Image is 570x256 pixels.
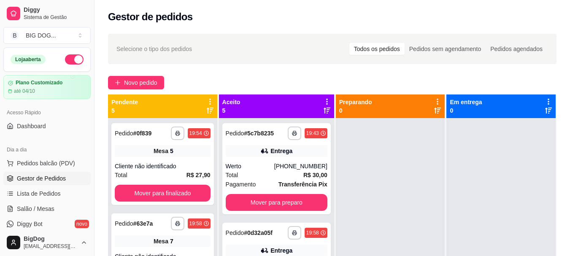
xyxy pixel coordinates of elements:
span: Pedido [115,130,133,137]
span: Mesa [154,237,168,245]
p: Pendente [111,98,138,106]
span: Sistema de Gestão [24,14,87,21]
span: Mesa [154,147,168,155]
strong: Transferência Pix [278,181,327,188]
p: 0 [450,106,482,115]
span: Pedido [115,220,133,227]
span: Selecione o tipo dos pedidos [116,44,192,54]
span: plus [115,80,121,86]
div: BIG DOG ... [26,31,56,40]
div: 7 [170,237,173,245]
div: Dia a dia [3,143,91,156]
div: Todos os pedidos [349,43,405,55]
div: 5 [170,147,173,155]
a: Lista de Pedidos [3,187,91,200]
div: Acesso Rápido [3,106,91,119]
span: Dashboard [17,122,46,130]
button: BigDog[EMAIL_ADDRESS][DOMAIN_NAME] [3,232,91,253]
span: Gestor de Pedidos [17,174,66,183]
strong: # 63e7a [133,220,153,227]
p: 5 [222,106,240,115]
strong: # 5c7b8235 [244,130,274,137]
strong: # 0d32a05f [244,229,273,236]
span: Total [226,170,238,180]
a: Diggy Botnovo [3,217,91,231]
p: Em entrega [450,98,482,106]
span: [EMAIL_ADDRESS][DOMAIN_NAME] [24,243,77,250]
span: Pagamento [226,180,256,189]
span: Salão / Mesas [17,205,54,213]
span: Pedido [226,130,244,137]
div: Cliente não identificado [115,162,211,170]
p: Aceito [222,98,240,106]
div: Entrega [270,246,292,255]
p: 0 [339,106,372,115]
div: Pedidos agendados [486,43,547,55]
article: Plano Customizado [16,80,62,86]
div: Pedidos sem agendamento [405,43,486,55]
button: Mover para finalizado [115,185,211,202]
button: Select a team [3,27,91,44]
button: Alterar Status [65,54,84,65]
div: 19:54 [189,130,202,137]
strong: R$ 27,90 [186,172,211,178]
a: DiggySistema de Gestão [3,3,91,24]
button: Mover para preparo [226,194,327,211]
span: B [11,31,19,40]
strong: # 0f839 [133,130,152,137]
a: Dashboard [3,119,91,133]
div: Werto [226,162,274,170]
h2: Gestor de pedidos [108,10,193,24]
span: Lista de Pedidos [17,189,61,198]
span: Diggy Bot [17,220,43,228]
a: Plano Customizadoaté 04/10 [3,75,91,99]
div: 19:43 [306,130,319,137]
div: 19:58 [306,229,319,236]
p: 5 [111,106,138,115]
span: Pedidos balcão (PDV) [17,159,75,167]
span: Novo pedido [124,78,157,87]
article: até 04/10 [14,88,35,94]
div: [PHONE_NUMBER] [274,162,327,170]
span: Diggy [24,6,87,14]
button: Pedidos balcão (PDV) [3,156,91,170]
span: BigDog [24,235,77,243]
div: Entrega [270,147,292,155]
div: 19:58 [189,220,202,227]
a: Gestor de Pedidos [3,172,91,185]
a: Salão / Mesas [3,202,91,216]
strong: R$ 30,00 [303,172,327,178]
div: Loja aberta [11,55,46,64]
span: Pedido [226,229,244,236]
span: Total [115,170,127,180]
button: Novo pedido [108,76,164,89]
p: Preparando [339,98,372,106]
